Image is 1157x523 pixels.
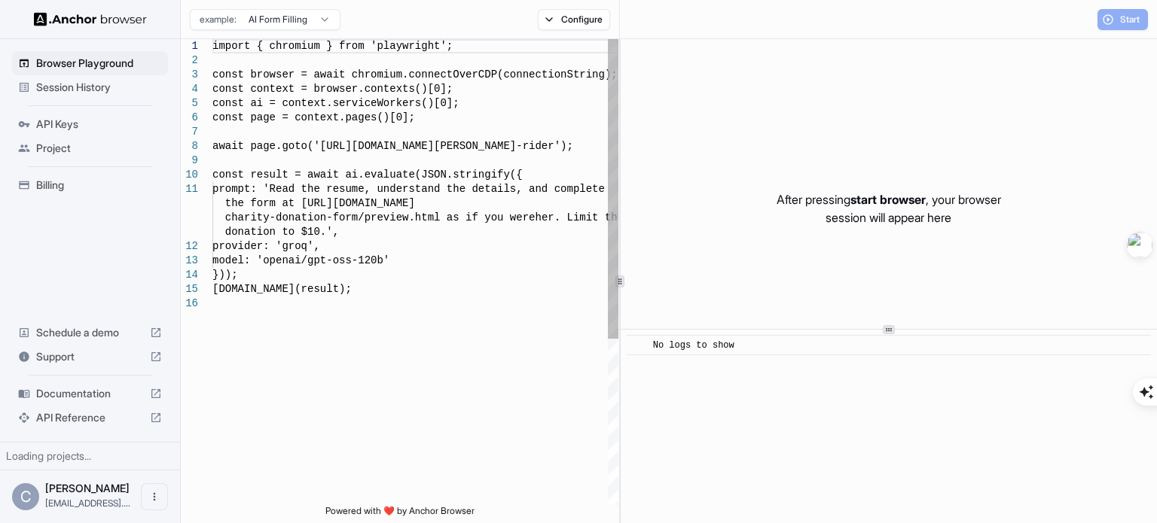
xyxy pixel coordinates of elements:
[535,211,624,223] span: her. Limit the
[45,497,130,509] span: cwu2035@gmail.com
[12,75,168,99] div: Session History
[36,178,162,193] span: Billing
[6,449,174,464] div: Loading projects...
[36,410,144,425] span: API Reference
[12,382,168,406] div: Documentation
[212,97,459,109] span: const ai = context.serviceWorkers()[0];
[36,325,144,340] span: Schedule a demo
[777,190,1001,227] p: After pressing , your browser session will appear here
[181,182,198,196] div: 11
[36,117,162,132] span: API Keys
[12,51,168,75] div: Browser Playground
[36,141,162,156] span: Project
[653,340,734,351] span: No logs to show
[181,39,198,53] div: 1
[12,173,168,197] div: Billing
[181,239,198,254] div: 12
[212,83,453,95] span: const context = browser.contexts()[0];
[225,211,536,223] span: charity-donation-form/preview.html as if you were
[850,192,926,207] span: start browser
[225,226,339,238] span: donation to $10.',
[212,240,320,252] span: provider: 'groq',
[12,406,168,430] div: API Reference
[529,68,618,81] span: ectionString);
[181,282,198,296] div: 15
[538,9,611,30] button: Configure
[181,154,198,168] div: 9
[212,183,516,195] span: prompt: 'Read the resume, understand the details
[516,183,605,195] span: , and complete
[181,296,198,311] div: 16
[12,345,168,369] div: Support
[12,136,168,160] div: Project
[12,483,39,510] div: C
[516,140,573,152] span: -rider');
[181,68,198,82] div: 3
[36,349,144,364] span: Support
[141,483,168,510] button: Open menu
[212,140,516,152] span: await page.goto('[URL][DOMAIN_NAME][PERSON_NAME]
[181,82,198,96] div: 4
[181,53,198,68] div: 2
[181,268,198,282] div: 14
[181,254,198,268] div: 13
[212,269,238,281] span: }));
[212,68,529,81] span: const browser = await chromium.connectOverCDP(conn
[12,321,168,345] div: Schedule a demo
[36,386,144,401] span: Documentation
[181,96,198,111] div: 5
[36,56,162,71] span: Browser Playground
[212,111,415,123] span: const page = context.pages()[0];
[45,482,130,494] span: Chris WU
[225,197,415,209] span: the form at [URL][DOMAIN_NAME]
[181,168,198,182] div: 10
[212,283,352,295] span: [DOMAIN_NAME](result);
[181,125,198,139] div: 7
[634,338,642,353] span: ​
[200,14,237,26] span: example:
[181,139,198,154] div: 8
[12,112,168,136] div: API Keys
[36,80,162,95] span: Session History
[181,111,198,125] div: 6
[325,505,475,523] span: Powered with ❤️ by Anchor Browser
[212,169,523,181] span: const result = await ai.evaluate(JSON.stringify({
[212,40,453,52] span: import { chromium } from 'playwright';
[212,254,389,266] span: model: 'openai/gpt-oss-120b'
[34,12,147,26] img: Anchor Logo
